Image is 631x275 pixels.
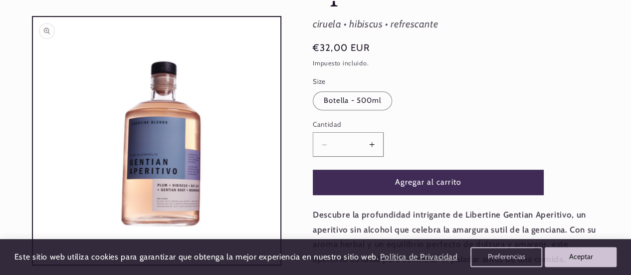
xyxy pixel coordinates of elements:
[14,252,379,262] span: Este sitio web utiliza cookies para garantizar que obtenga la mejor experiencia en nuestro sitio ...
[313,41,370,55] span: €32,00 EUR
[378,249,459,266] a: Política de Privacidad (opens in a new tab)
[545,247,617,267] button: Aceptar
[313,76,327,86] legend: Size
[470,247,542,267] button: Preferencias
[313,170,543,194] button: Agregar al carrito
[313,91,392,110] label: Botella - 500ml
[313,119,543,129] label: Cantidad
[313,210,596,264] strong: Descubre la profundidad intrigante de Libertine Gentian Aperitivo, un aperitivo sin alcohol que c...
[313,58,605,69] div: Impuesto incluido.
[313,15,605,33] div: ciruela • hibiscus • refrescante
